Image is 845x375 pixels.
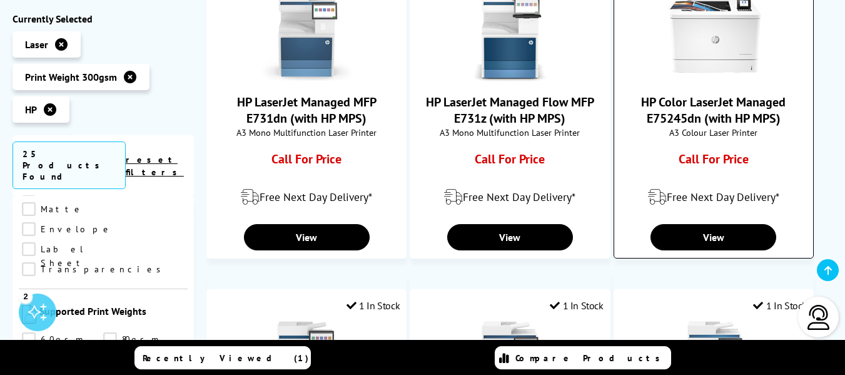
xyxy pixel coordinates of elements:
[806,305,831,330] img: user-headset-light.svg
[639,151,788,173] div: Call For Price
[213,180,400,215] div: modal_delivery
[22,262,168,276] a: Transparencies
[232,151,382,173] div: Call For Price
[435,151,585,173] div: Call For Price
[260,71,353,84] a: HP LaserJet Managed MFP E731dn (with HP MPS)
[213,126,400,138] span: A3 Mono Multifunction Laser Printer
[447,224,573,250] a: View
[25,71,117,83] span: Print Weight 300gsm
[417,126,603,138] span: A3 Mono Multifunction Laser Printer
[134,346,311,369] a: Recently Viewed (1)
[426,94,594,126] a: HP LaserJet Managed Flow MFP E731z (with HP MPS)
[495,346,671,369] a: Compare Products
[103,332,185,346] a: 80gsm
[641,94,786,126] a: HP Color LaserJet Managed E75245dn (with HP MPS)
[39,305,185,326] span: Supported Print Weights
[515,352,667,364] span: Compare Products
[237,94,377,126] a: HP LaserJet Managed MFP E731dn (with HP MPS)
[25,38,48,51] span: Laser
[620,180,807,215] div: modal_delivery
[22,242,103,256] a: Label Sheet
[417,180,603,215] div: modal_delivery
[550,299,604,312] div: 1 In Stock
[244,224,370,250] a: View
[25,103,37,116] span: HP
[753,299,807,312] div: 1 In Stock
[19,289,33,303] div: 2
[143,352,309,364] span: Recently Viewed (1)
[650,224,776,250] a: View
[463,71,557,84] a: HP LaserJet Managed Flow MFP E731z (with HP MPS)
[13,141,126,189] span: 25 Products Found
[126,154,184,178] a: reset filters
[22,222,113,236] a: Envelope
[22,202,103,216] a: Matte
[347,299,400,312] div: 1 In Stock
[620,126,807,138] span: A3 Colour Laser Printer
[13,13,194,25] div: Currently Selected
[22,332,103,346] a: 60gsm
[667,71,761,84] a: HP Color LaserJet Managed E75245dn (with HP MPS)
